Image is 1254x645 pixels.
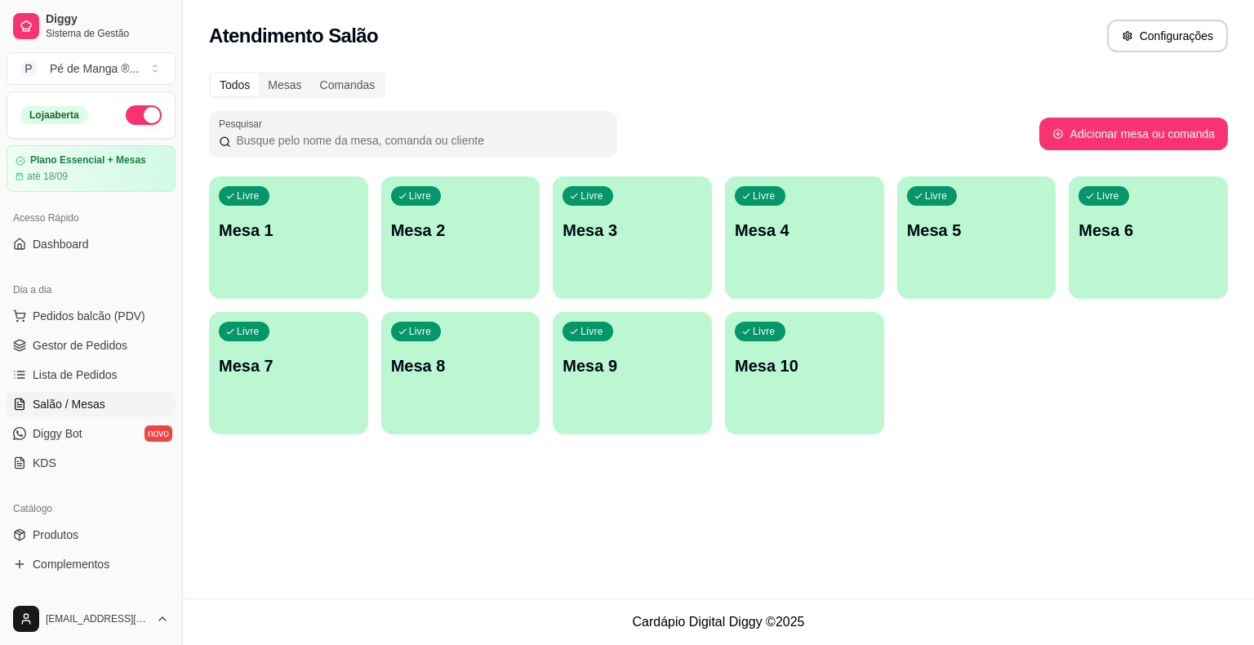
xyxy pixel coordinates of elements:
button: LivreMesa 4 [725,176,884,299]
button: Pedidos balcão (PDV) [7,303,176,329]
p: Livre [237,189,260,202]
span: Salão / Mesas [33,396,105,412]
button: LivreMesa 9 [553,312,712,434]
p: Mesa 5 [907,219,1047,242]
span: Complementos [33,556,109,572]
footer: Cardápio Digital Diggy © 2025 [183,598,1254,645]
input: Pesquisar [231,132,607,149]
p: Mesa 4 [735,219,874,242]
a: Diggy Botnovo [7,420,176,447]
button: LivreMesa 10 [725,312,884,434]
div: Todos [211,73,259,96]
span: Gestor de Pedidos [33,337,127,354]
p: Livre [1096,189,1119,202]
label: Pesquisar [219,117,268,131]
div: Catálogo [7,496,176,522]
span: Diggy Bot [33,425,82,442]
div: Comandas [311,73,385,96]
a: DiggySistema de Gestão [7,7,176,46]
div: Acesso Rápido [7,205,176,231]
p: Mesa 1 [219,219,358,242]
a: Produtos [7,522,176,548]
button: LivreMesa 6 [1069,176,1228,299]
span: [EMAIL_ADDRESS][DOMAIN_NAME] [46,612,149,625]
a: Gestor de Pedidos [7,332,176,358]
span: Pedidos balcão (PDV) [33,308,145,324]
p: Livre [409,325,432,338]
span: Lista de Pedidos [33,367,118,383]
button: Alterar Status [126,105,162,125]
div: Loja aberta [20,106,88,124]
button: LivreMesa 2 [381,176,540,299]
button: LivreMesa 1 [209,176,368,299]
p: Livre [580,325,603,338]
button: LivreMesa 7 [209,312,368,434]
button: Adicionar mesa ou comanda [1039,118,1228,150]
a: Plano Essencial + Mesasaté 18/09 [7,145,176,192]
span: Dashboard [33,236,89,252]
article: Plano Essencial + Mesas [30,154,146,167]
p: Livre [409,189,432,202]
span: KDS [33,455,56,471]
p: Mesa 10 [735,354,874,377]
button: [EMAIL_ADDRESS][DOMAIN_NAME] [7,599,176,638]
button: LivreMesa 8 [381,312,540,434]
p: Mesa 3 [563,219,702,242]
span: Produtos [33,527,78,543]
button: LivreMesa 3 [553,176,712,299]
article: até 18/09 [27,170,68,183]
p: Mesa 7 [219,354,358,377]
p: Livre [753,325,776,338]
a: Lista de Pedidos [7,362,176,388]
p: Mesa 9 [563,354,702,377]
div: Pé de Manga ® ... [50,60,139,77]
span: Sistema de Gestão [46,27,169,40]
p: Livre [753,189,776,202]
a: Salão / Mesas [7,391,176,417]
p: Mesa 8 [391,354,531,377]
p: Livre [925,189,948,202]
p: Livre [237,325,260,338]
span: Diggy [46,12,169,27]
button: Configurações [1107,20,1228,52]
a: Dashboard [7,231,176,257]
a: Complementos [7,551,176,577]
p: Mesa 2 [391,219,531,242]
p: Mesa 6 [1078,219,1218,242]
p: Livre [580,189,603,202]
div: Dia a dia [7,277,176,303]
button: LivreMesa 5 [897,176,1056,299]
div: Mesas [259,73,310,96]
h2: Atendimento Salão [209,23,378,49]
a: KDS [7,450,176,476]
button: Select a team [7,52,176,85]
span: P [20,60,37,77]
